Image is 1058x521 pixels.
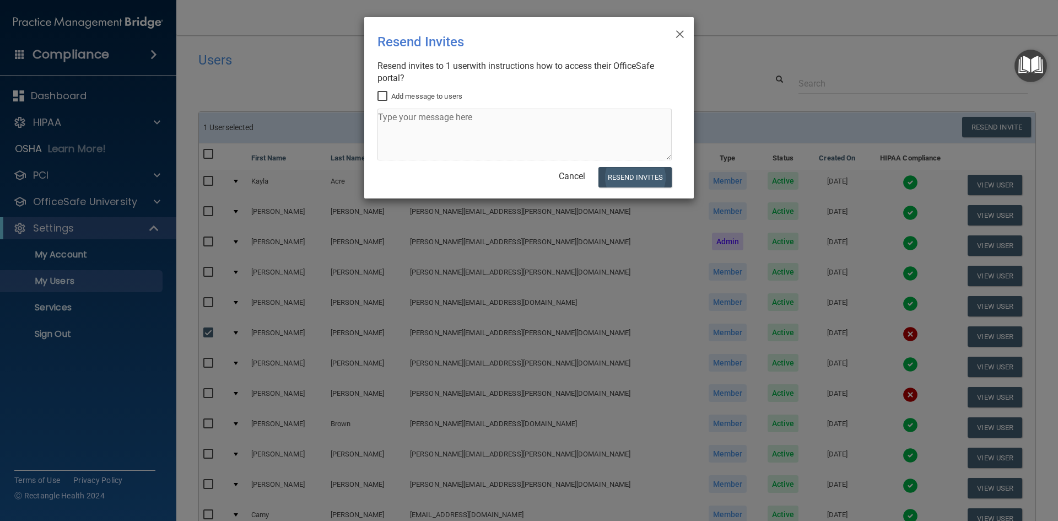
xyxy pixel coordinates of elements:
[377,26,635,58] div: Resend Invites
[377,60,672,84] div: Resend invites to 1 user with instructions how to access their OfficeSafe portal?
[559,171,585,181] a: Cancel
[675,22,685,44] span: ×
[1014,50,1047,82] button: Open Resource Center
[377,92,390,101] input: Add message to users
[377,90,462,103] label: Add message to users
[598,167,672,187] button: Resend Invites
